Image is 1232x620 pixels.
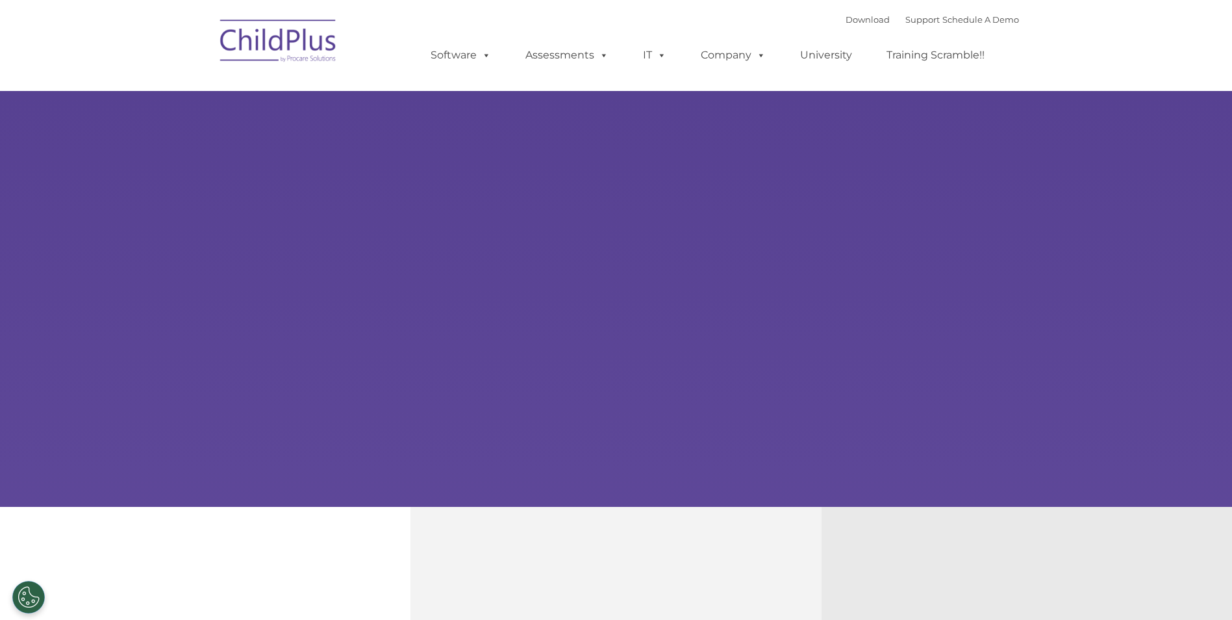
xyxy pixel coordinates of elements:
a: University [787,42,865,68]
font: | [846,14,1019,25]
a: IT [630,42,679,68]
a: Schedule A Demo [942,14,1019,25]
a: Training Scramble!! [874,42,998,68]
a: Assessments [512,42,622,68]
button: Cookies Settings [12,581,45,614]
a: Support [905,14,940,25]
img: ChildPlus by Procare Solutions [214,10,344,75]
a: Download [846,14,890,25]
a: Software [418,42,504,68]
a: Company [688,42,779,68]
